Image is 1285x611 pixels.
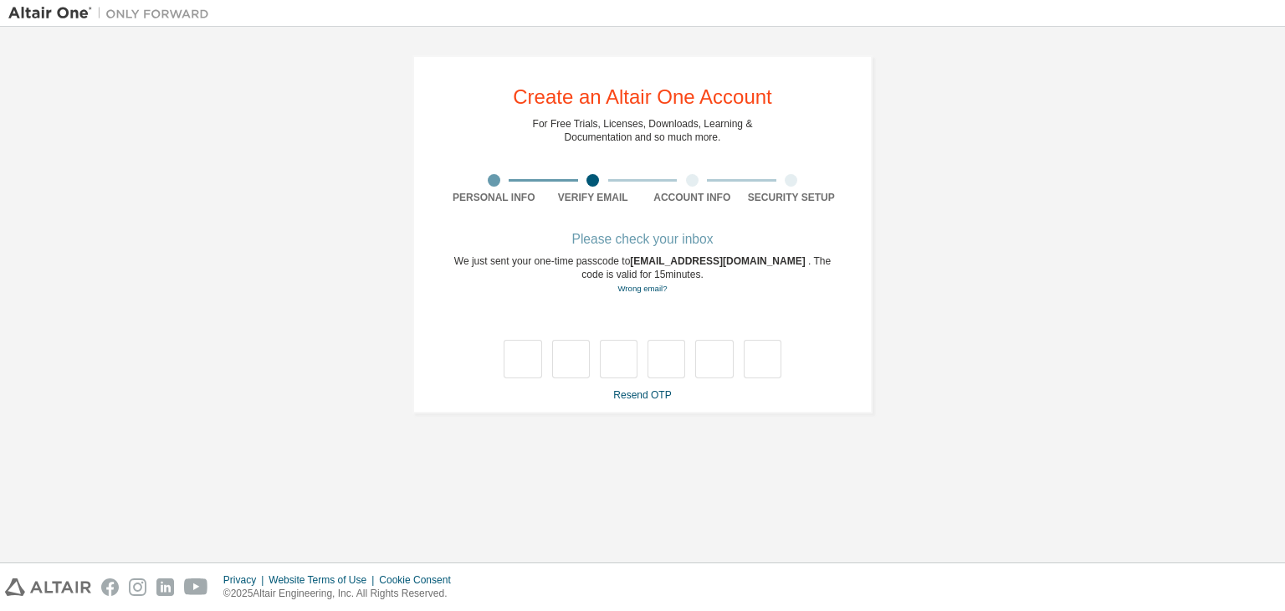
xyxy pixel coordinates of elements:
div: Website Terms of Use [269,573,379,587]
a: Resend OTP [613,389,671,401]
img: linkedin.svg [156,578,174,596]
img: facebook.svg [101,578,119,596]
span: [EMAIL_ADDRESS][DOMAIN_NAME] [630,255,808,267]
img: instagram.svg [129,578,146,596]
div: Create an Altair One Account [513,87,772,107]
img: youtube.svg [184,578,208,596]
p: © 2025 Altair Engineering, Inc. All Rights Reserved. [223,587,461,601]
img: Altair One [8,5,218,22]
div: Privacy [223,573,269,587]
a: Go back to the registration form [617,284,667,293]
div: Cookie Consent [379,573,460,587]
div: For Free Trials, Licenses, Downloads, Learning & Documentation and so much more. [533,117,753,144]
div: Personal Info [444,191,544,204]
div: Account Info [642,191,742,204]
div: Verify Email [544,191,643,204]
div: Please check your inbox [444,234,841,244]
div: We just sent your one-time passcode to . The code is valid for 15 minutes. [444,254,841,295]
img: altair_logo.svg [5,578,91,596]
div: Security Setup [742,191,842,204]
